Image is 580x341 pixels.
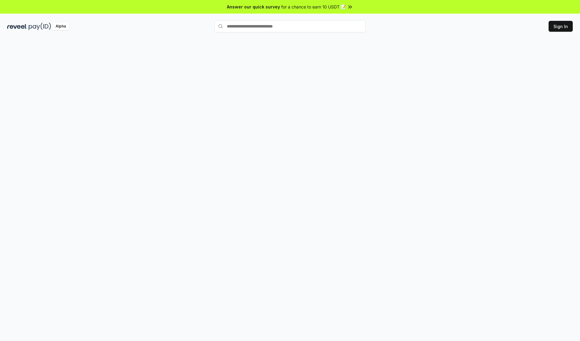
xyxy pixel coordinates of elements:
img: reveel_dark [7,23,27,30]
img: pay_id [29,23,51,30]
span: Answer our quick survey [227,4,280,10]
span: for a chance to earn 10 USDT 📝 [281,4,346,10]
div: Alpha [52,23,69,30]
button: Sign In [549,21,573,32]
